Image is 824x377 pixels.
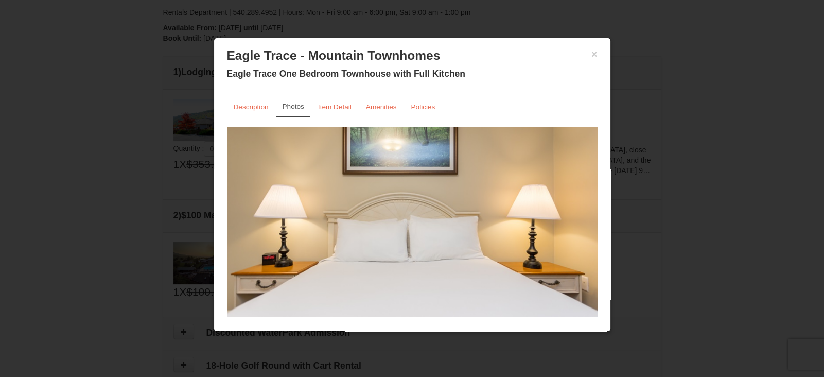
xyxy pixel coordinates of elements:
img: Renovated Bedroom [227,127,598,330]
button: × [591,49,598,59]
a: Description [227,97,275,117]
small: Item Detail [318,103,352,111]
a: Item Detail [311,97,358,117]
h4: Eagle Trace One Bedroom Townhouse with Full Kitchen [227,68,598,79]
h3: Eagle Trace - Mountain Townhomes [227,48,598,63]
small: Amenities [366,103,397,111]
small: Policies [411,103,435,111]
a: Amenities [359,97,404,117]
small: Photos [283,102,304,110]
a: Photos [276,97,310,117]
a: Policies [404,97,442,117]
small: Description [234,103,269,111]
